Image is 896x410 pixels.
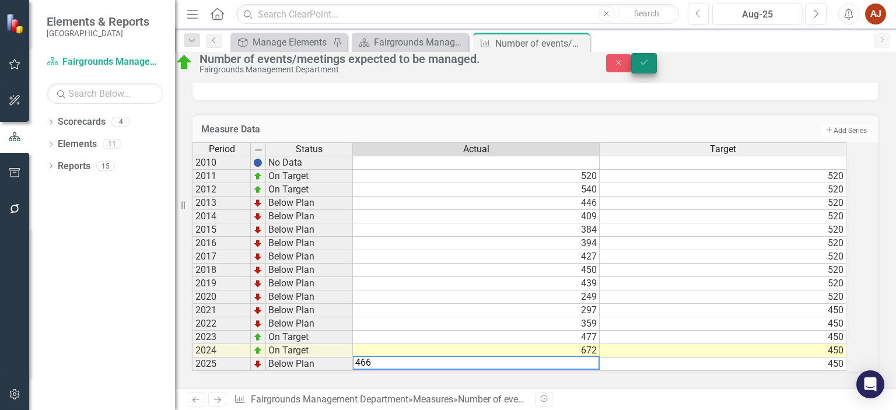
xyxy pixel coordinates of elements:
[634,9,659,18] span: Search
[600,358,846,371] td: 450
[600,250,846,264] td: 520
[233,35,330,50] a: Manage Elements
[103,139,121,149] div: 11
[600,197,846,210] td: 520
[192,264,251,277] td: 2018
[192,223,251,237] td: 2015
[192,277,251,290] td: 2019
[413,394,453,405] a: Measures
[253,346,262,355] img: zOikAAAAAElFTkSuQmCC
[353,304,600,317] td: 297
[600,170,846,183] td: 520
[199,52,583,65] div: Number of events/meetings expected to be managed.
[253,158,262,167] img: BgCOk07PiH71IgAAAABJRU5ErkJggg==
[353,197,600,210] td: 446
[600,290,846,304] td: 520
[201,124,569,135] h3: Measure Data
[353,331,600,344] td: 477
[712,3,802,24] button: Aug-25
[353,264,600,277] td: 450
[710,144,736,155] span: Target
[353,237,600,250] td: 394
[822,125,870,136] button: Add Series
[600,264,846,277] td: 520
[47,29,149,38] small: [GEOGRAPHIC_DATA]
[58,138,97,151] a: Elements
[353,250,600,264] td: 427
[266,304,353,317] td: Below Plan
[355,35,466,50] a: Fairgrounds Management Program
[266,277,353,290] td: Below Plan
[600,237,846,250] td: 520
[266,170,353,183] td: On Target
[716,8,798,22] div: Aug-25
[374,35,466,50] div: Fairgrounds Management Program
[253,212,262,221] img: TnMDeAgwAPMxUmUi88jYAAAAAElFTkSuQmCC
[266,250,353,264] td: Below Plan
[266,290,353,304] td: Below Plan
[618,6,676,22] button: Search
[192,358,251,371] td: 2025
[47,83,163,104] input: Search Below...
[600,183,846,197] td: 520
[254,145,263,155] img: 8DAGhfEEPCf229AAAAAElFTkSuQmCC
[253,359,262,369] img: TnMDeAgwAPMxUmUi88jYAAAAAElFTkSuQmCC
[600,304,846,317] td: 450
[199,65,583,74] div: Fairgrounds Management Department
[192,250,251,264] td: 2017
[236,4,678,24] input: Search ClearPoint...
[266,264,353,277] td: Below Plan
[6,13,26,34] img: ClearPoint Strategy
[253,252,262,261] img: TnMDeAgwAPMxUmUi88jYAAAAAElFTkSuQmCC
[600,277,846,290] td: 520
[353,317,600,331] td: 359
[266,344,353,358] td: On Target
[253,306,262,315] img: TnMDeAgwAPMxUmUi88jYAAAAAElFTkSuQmCC
[192,210,251,223] td: 2014
[253,198,262,208] img: TnMDeAgwAPMxUmUi88jYAAAAAElFTkSuQmCC
[192,344,251,358] td: 2024
[463,144,489,155] span: Actual
[865,3,886,24] button: AJ
[192,304,251,317] td: 2021
[253,35,330,50] div: Manage Elements
[192,170,251,183] td: 2011
[253,225,262,234] img: TnMDeAgwAPMxUmUi88jYAAAAAElFTkSuQmCC
[253,319,262,328] img: TnMDeAgwAPMxUmUi88jYAAAAAElFTkSuQmCC
[58,115,106,129] a: Scorecards
[266,156,353,170] td: No Data
[266,358,353,371] td: Below Plan
[353,277,600,290] td: 439
[266,317,353,331] td: Below Plan
[192,317,251,331] td: 2022
[234,393,527,407] div: » »
[600,210,846,223] td: 520
[253,185,262,194] img: zOikAAAAAElFTkSuQmCC
[192,237,251,250] td: 2016
[266,237,353,250] td: Below Plan
[353,344,600,358] td: 672
[175,53,194,72] img: On Target
[600,344,846,358] td: 450
[253,171,262,181] img: zOikAAAAAElFTkSuQmCC
[458,394,678,405] div: Number of events/meetings expected to be managed.
[47,55,163,69] a: Fairgrounds Management Department
[266,223,353,237] td: Below Plan
[353,170,600,183] td: 520
[192,331,251,344] td: 2023
[266,210,353,223] td: Below Plan
[251,394,408,405] a: Fairgrounds Management Department
[192,197,251,210] td: 2013
[600,331,846,344] td: 450
[96,161,115,171] div: 15
[192,156,251,170] td: 2010
[353,290,600,304] td: 249
[296,144,323,155] span: Status
[266,197,353,210] td: Below Plan
[495,36,587,51] div: Number of events/meetings expected to be managed.
[253,332,262,342] img: zOikAAAAAElFTkSuQmCC
[192,183,251,197] td: 2012
[111,117,130,127] div: 4
[353,210,600,223] td: 409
